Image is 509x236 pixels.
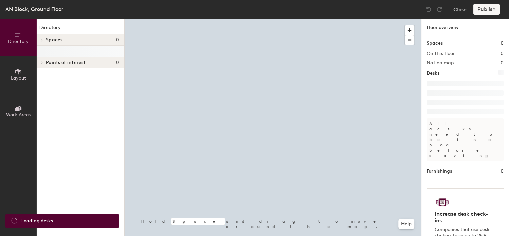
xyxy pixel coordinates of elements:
img: Undo [425,6,432,13]
h1: Directory [37,24,124,34]
span: Work Areas [6,112,31,118]
span: Points of interest [46,60,86,65]
h1: 0 [501,40,504,47]
h2: 0 [501,51,504,56]
span: Directory [8,39,29,44]
span: Loading desks ... [21,217,58,225]
span: 0 [116,37,119,43]
button: Help [398,219,414,229]
img: Sticker logo [435,197,450,208]
h1: Floor overview [421,19,509,34]
h2: Not on map [427,60,454,66]
h2: 0 [501,60,504,66]
h1: Spaces [427,40,443,47]
h2: On this floor [427,51,455,56]
h4: Increase desk check-ins [435,211,492,224]
h1: Desks [427,70,439,77]
h1: 0 [501,168,504,175]
div: AN Block, Ground Floor [5,5,63,13]
h1: Furnishings [427,168,452,175]
p: All desks need to be in a pod before saving [427,118,504,161]
img: Redo [436,6,443,13]
span: Spaces [46,37,63,43]
button: Close [453,4,467,15]
span: 0 [116,60,119,65]
span: Layout [11,75,26,81]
